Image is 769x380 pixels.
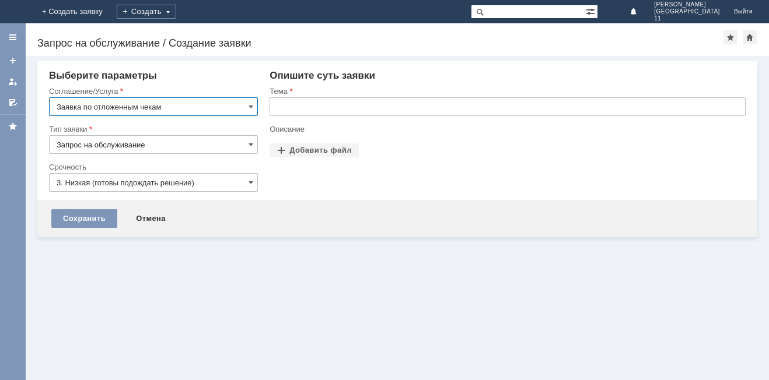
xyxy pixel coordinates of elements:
[4,51,22,70] a: Создать заявку
[270,70,375,81] span: Опишите суть заявки
[654,8,720,15] span: [GEOGRAPHIC_DATA]
[4,93,22,112] a: Мои согласования
[743,30,757,44] div: Сделать домашней страницей
[270,87,743,95] div: Тема
[117,5,176,19] div: Создать
[654,15,720,22] span: 11
[723,30,737,44] div: Добавить в избранное
[49,70,157,81] span: Выберите параметры
[49,125,256,133] div: Тип заявки
[270,125,743,133] div: Описание
[586,5,597,16] span: Расширенный поиск
[49,163,256,171] div: Срочность
[37,37,723,49] div: Запрос на обслуживание / Создание заявки
[4,72,22,91] a: Мои заявки
[49,87,256,95] div: Соглашение/Услуга
[654,1,720,8] span: [PERSON_NAME]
